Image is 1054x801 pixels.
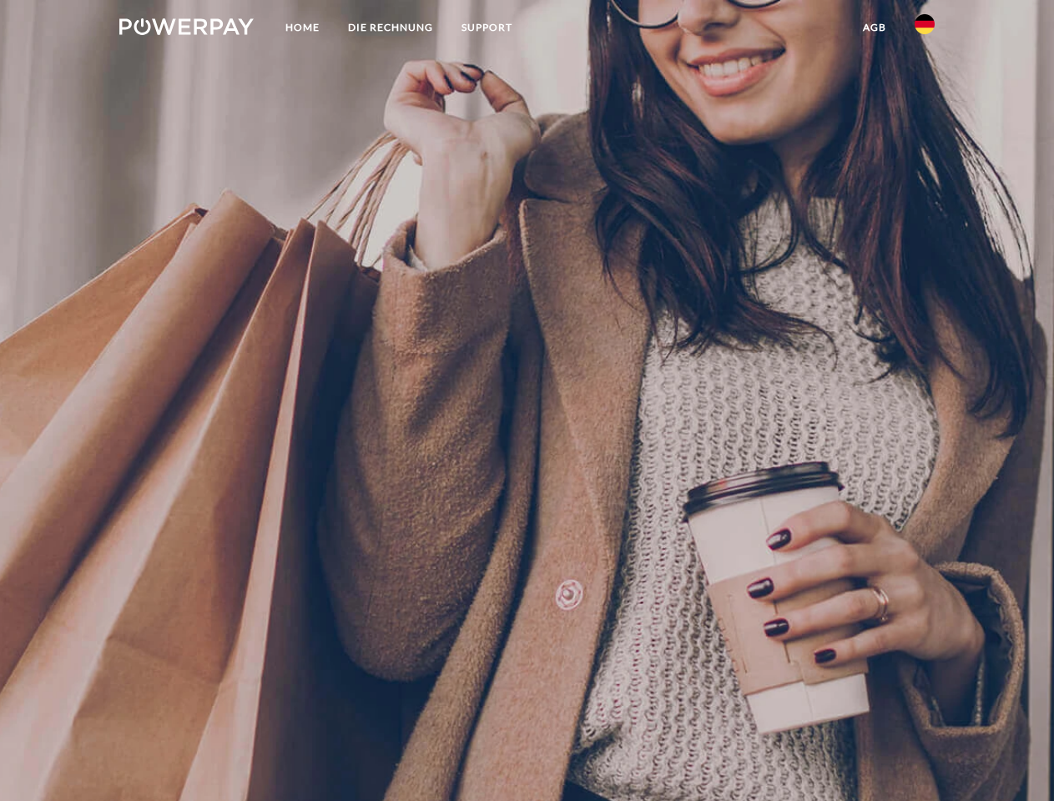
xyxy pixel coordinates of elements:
[447,13,527,43] a: SUPPORT
[119,18,254,35] img: logo-powerpay-white.svg
[849,13,900,43] a: agb
[334,13,447,43] a: DIE RECHNUNG
[915,14,935,34] img: de
[271,13,334,43] a: Home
